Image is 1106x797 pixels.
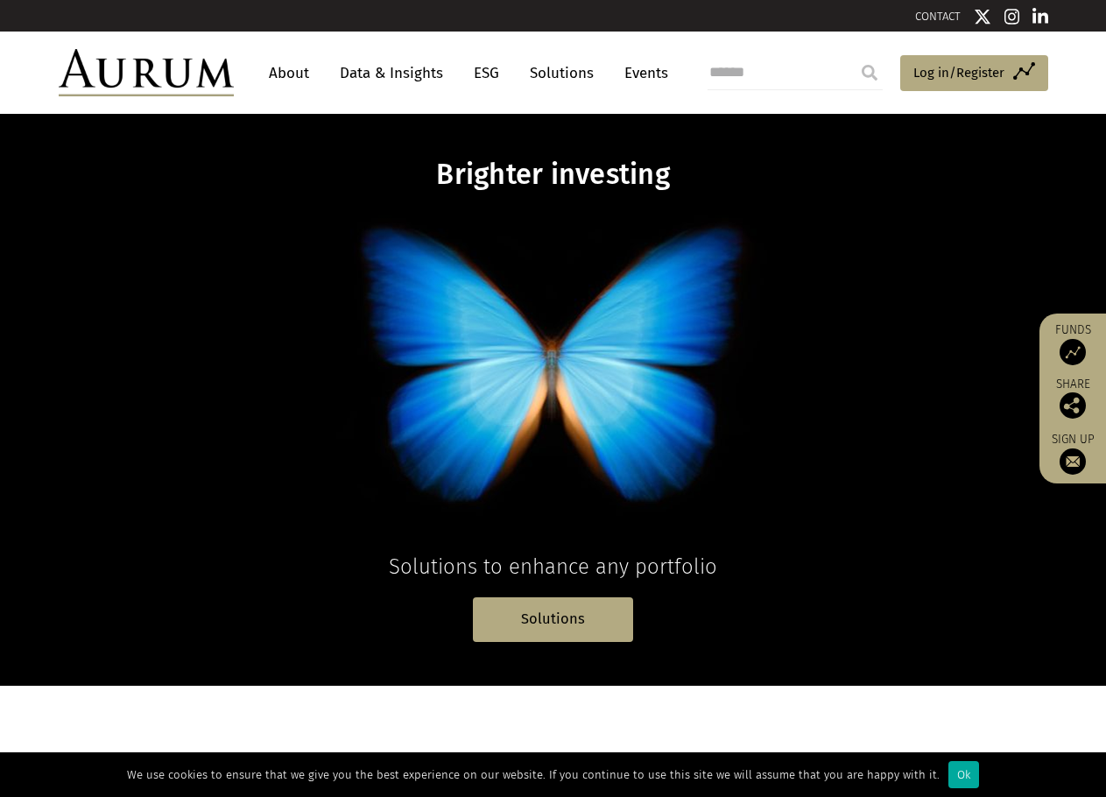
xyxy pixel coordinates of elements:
[1060,392,1086,419] img: Share this post
[331,57,452,89] a: Data & Insights
[913,62,1004,83] span: Log in/Register
[465,57,508,89] a: ESG
[260,57,318,89] a: About
[1048,432,1097,475] a: Sign up
[1004,8,1020,25] img: Instagram icon
[1048,322,1097,365] a: Funds
[616,57,668,89] a: Events
[215,158,891,192] h1: Brighter investing
[59,49,234,96] img: Aurum
[1048,378,1097,419] div: Share
[473,597,633,642] a: Solutions
[948,761,979,788] div: Ok
[521,57,602,89] a: Solutions
[915,10,961,23] a: CONTACT
[1060,339,1086,365] img: Access Funds
[900,55,1048,92] a: Log in/Register
[389,554,717,579] span: Solutions to enhance any portfolio
[852,55,887,90] input: Submit
[1060,448,1086,475] img: Sign up to our newsletter
[1032,8,1048,25] img: Linkedin icon
[974,8,991,25] img: Twitter icon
